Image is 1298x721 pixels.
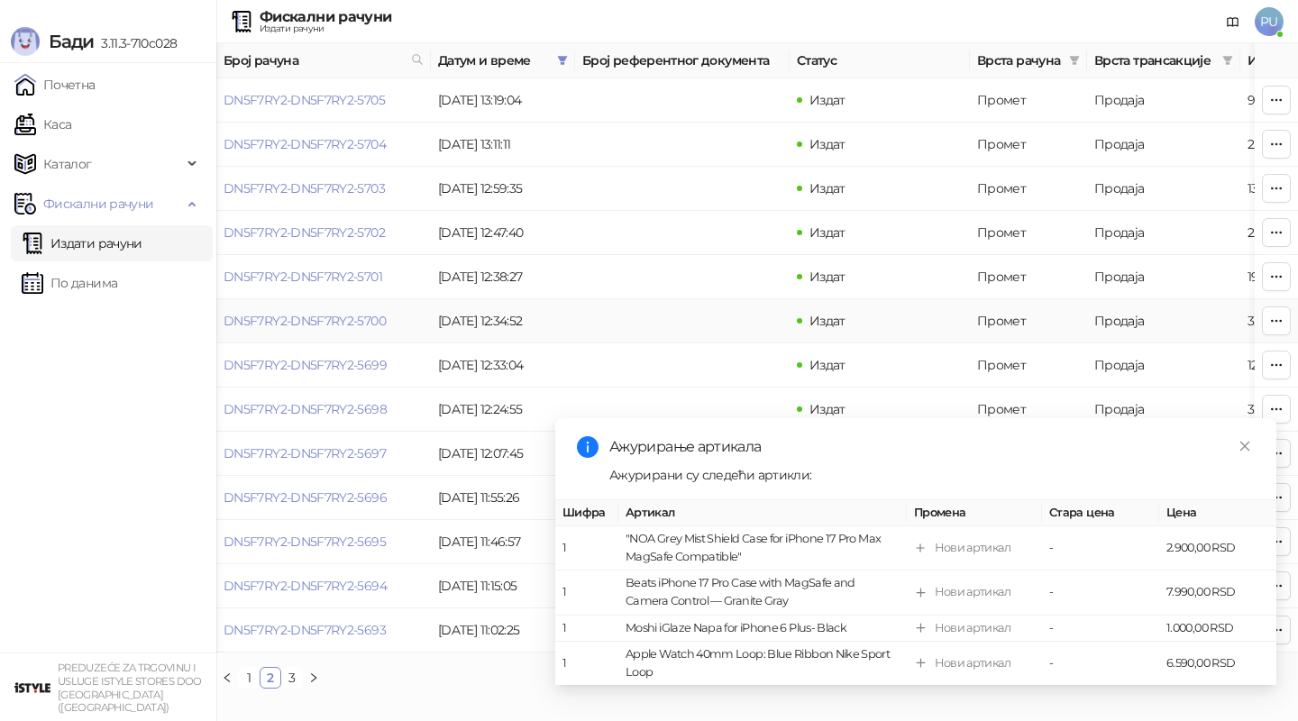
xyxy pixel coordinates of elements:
[222,672,233,683] span: left
[1159,642,1276,686] td: 6.590,00 RSD
[555,500,618,526] th: Шифра
[1065,47,1083,74] span: filter
[431,343,575,388] td: [DATE] 12:33:04
[303,667,324,689] li: Следећа страна
[224,269,382,285] a: DN5F7RY2-DN5F7RY2-5701
[216,564,431,608] td: DN5F7RY2-DN5F7RY2-5694
[1042,570,1159,615] td: -
[970,299,1087,343] td: Промет
[431,299,575,343] td: [DATE] 12:34:52
[1094,50,1215,70] span: Врста трансакције
[216,43,431,78] th: Број рачуна
[618,526,907,570] td: "NOA Grey Mist Shield Case for iPhone 17 Pro Max MagSafe Compatible"
[1222,55,1233,66] span: filter
[935,654,1010,672] div: Нови артикал
[609,465,1255,485] div: Ажурирани су следећи артикли:
[1087,78,1240,123] td: Продаја
[1042,616,1159,642] td: -
[1219,7,1248,36] a: Документација
[809,224,846,241] span: Издат
[260,10,391,24] div: Фискални рачуни
[224,92,385,108] a: DN5F7RY2-DN5F7RY2-5705
[575,43,790,78] th: Број референтног документа
[216,255,431,299] td: DN5F7RY2-DN5F7RY2-5701
[577,436,599,458] span: info-circle
[1087,211,1240,255] td: Продаја
[609,436,1255,458] div: Ажурирање артикала
[1042,642,1159,686] td: -
[970,167,1087,211] td: Промет
[1042,500,1159,526] th: Стара цена
[431,123,575,167] td: [DATE] 13:11:11
[431,78,575,123] td: [DATE] 13:19:04
[977,50,1062,70] span: Врста рачуна
[809,313,846,329] span: Издат
[260,24,391,33] div: Издати рачуни
[216,167,431,211] td: DN5F7RY2-DN5F7RY2-5703
[216,78,431,123] td: DN5F7RY2-DN5F7RY2-5705
[224,50,404,70] span: Број рачуна
[43,186,153,222] span: Фискални рачуни
[970,78,1087,123] td: Промет
[553,47,571,74] span: filter
[216,123,431,167] td: DN5F7RY2-DN5F7RY2-5704
[58,662,202,714] small: PREDUZEĆE ZA TRGOVINU I USLUGE ISTYLE STORES DOO [GEOGRAPHIC_DATA] ([GEOGRAPHIC_DATA])
[216,211,431,255] td: DN5F7RY2-DN5F7RY2-5702
[308,672,319,683] span: right
[970,388,1087,432] td: Промет
[224,489,387,506] a: DN5F7RY2-DN5F7RY2-5696
[431,167,575,211] td: [DATE] 12:59:35
[618,500,907,526] th: Артикал
[1087,43,1240,78] th: Врста трансакције
[216,520,431,564] td: DN5F7RY2-DN5F7RY2-5695
[14,67,96,103] a: Почетна
[618,570,907,615] td: Beats iPhone 17 Pro Case with MagSafe and Camera Control — Granite Gray
[809,357,846,373] span: Издат
[1087,255,1240,299] td: Продаја
[809,269,846,285] span: Издат
[935,539,1010,557] div: Нови артикал
[239,668,259,688] a: 1
[907,500,1042,526] th: Промена
[224,622,386,638] a: DN5F7RY2-DN5F7RY2-5693
[260,667,281,689] li: 2
[970,211,1087,255] td: Промет
[216,299,431,343] td: DN5F7RY2-DN5F7RY2-5700
[555,526,618,570] td: 1
[935,584,1010,602] div: Нови артикал
[618,616,907,642] td: Moshi iGlaze Napa for iPhone 6 Plus- Black
[431,476,575,520] td: [DATE] 11:55:26
[555,642,618,686] td: 1
[11,27,40,56] img: Logo
[224,534,386,550] a: DN5F7RY2-DN5F7RY2-5695
[970,43,1087,78] th: Врста рачуна
[216,432,431,476] td: DN5F7RY2-DN5F7RY2-5697
[216,667,238,689] button: left
[281,667,303,689] li: 3
[216,476,431,520] td: DN5F7RY2-DN5F7RY2-5696
[224,401,387,417] a: DN5F7RY2-DN5F7RY2-5698
[1159,500,1276,526] th: Цена
[618,642,907,686] td: Apple Watch 40mm Loop: Blue Ribbon Nike Sport Loop
[224,445,386,461] a: DN5F7RY2-DN5F7RY2-5697
[216,388,431,432] td: DN5F7RY2-DN5F7RY2-5698
[303,667,324,689] button: right
[431,255,575,299] td: [DATE] 12:38:27
[431,432,575,476] td: [DATE] 12:07:45
[224,224,385,241] a: DN5F7RY2-DN5F7RY2-5702
[94,35,177,51] span: 3.11.3-710c028
[438,50,550,70] span: Датум и време
[1159,526,1276,570] td: 2.900,00 RSD
[22,265,117,301] a: По данима
[1255,7,1284,36] span: PU
[557,55,568,66] span: filter
[1069,55,1080,66] span: filter
[1087,388,1240,432] td: Продаја
[216,343,431,388] td: DN5F7RY2-DN5F7RY2-5699
[1159,616,1276,642] td: 1.000,00 RSD
[224,357,387,373] a: DN5F7RY2-DN5F7RY2-5699
[1219,47,1237,74] span: filter
[43,146,92,182] span: Каталог
[809,92,846,108] span: Издат
[431,388,575,432] td: [DATE] 12:24:55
